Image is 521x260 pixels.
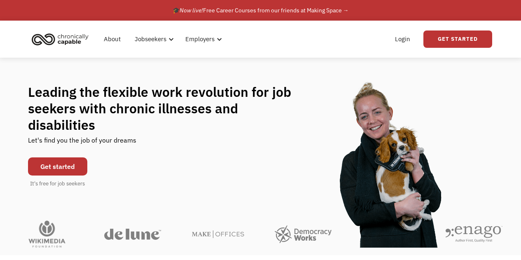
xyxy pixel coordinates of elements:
div: Employers [185,34,215,44]
a: Get Started [423,30,492,48]
h1: Leading the flexible work revolution for job seekers with chronic illnesses and disabilities [28,84,307,133]
div: It's free for job seekers [30,180,85,188]
a: home [29,30,95,48]
a: About [99,26,126,52]
em: Now live! [180,7,203,14]
a: Get started [28,157,87,176]
div: Jobseekers [130,26,176,52]
div: Employers [180,26,224,52]
a: Login [390,26,415,52]
div: Jobseekers [135,34,166,44]
div: Let's find you the job of your dreams [28,133,136,153]
div: 🎓 Free Career Courses from our friends at Making Space → [173,5,349,15]
img: Chronically Capable logo [29,30,91,48]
